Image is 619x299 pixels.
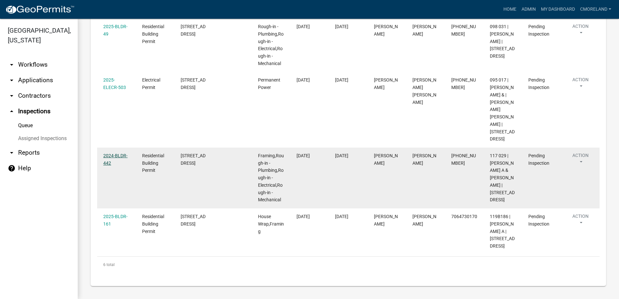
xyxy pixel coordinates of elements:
span: 098 031 | ASHURST BRAD | 669 HARMONY RD [490,24,515,59]
span: Michele Rivera [374,214,398,227]
a: Home [501,3,519,16]
a: cmoreland [578,3,614,16]
span: 706-473-0522 [451,153,476,166]
span: 478-288-3450 [451,24,476,37]
i: arrow_drop_down [8,76,16,84]
span: Electrical Permit [142,77,160,90]
span: Chip Roberts [412,214,436,227]
a: 2025-ELECR-503 [103,77,126,90]
i: arrow_drop_down [8,92,16,100]
span: Pending Inspection [528,153,549,166]
i: arrow_drop_down [8,149,16,157]
span: Pending Inspection [528,77,549,90]
div: 6 total [97,257,600,273]
span: 09/10/2025 [297,77,310,83]
i: arrow_drop_up [8,107,16,115]
span: Permanent Power [258,77,280,90]
a: 2025-BLDR-161 [103,214,128,227]
i: help [8,164,16,172]
span: 09/10/2025 [297,24,310,29]
span: Cedrick Moreland [374,153,398,166]
span: 09/10/2025 [297,214,310,219]
span: BRAD ASHURST [412,24,436,37]
span: Pending Inspection [528,24,549,37]
span: Residential Building Permit [142,153,164,173]
span: Rough-in - Plumbing,Rough-in - Electrical,Rough-in - Mechanical [258,24,284,66]
span: Cedrick Moreland [374,24,398,37]
span: 298 EAST RIVER BEND DR [181,214,206,227]
span: 7064730170 [451,214,477,219]
span: 706-962-2911 [451,77,476,90]
button: Action [567,152,594,168]
div: [DATE] [335,76,361,84]
div: [DATE] [335,23,361,30]
span: Residential Building Permit [142,24,164,44]
span: 117 029 | KALEY LYNN A & KEVIN P | 177 ROCKVILLE RD [490,153,515,203]
span: William Jeffrey Brooks [412,77,436,105]
a: Admin [519,3,538,16]
span: 664 GREENSBORO RD [181,77,206,90]
button: Action [567,23,594,39]
i: arrow_drop_down [8,61,16,69]
a: My Dashboard [538,3,578,16]
span: 679 HARMONY RD [181,24,206,37]
span: Residential Building Permit [142,214,164,234]
span: Framing,Rough-in - Plumbing,Rough-in - Electrical,Rough-in - Mechanical [258,153,284,203]
button: Action [567,213,594,229]
button: Action [567,76,594,93]
div: [DATE] [335,213,361,220]
span: Stephen Cash [412,153,436,166]
span: 09/10/2025 [297,153,310,158]
a: 2024-BLDR-442 [103,153,128,166]
span: Michele Rivera [374,77,398,90]
span: 095 017 | VELASQUEZ AURELIO & | DULCE MARIA MENDOZA MARTINEZ | 664 GREENSBORO RD [490,77,515,141]
span: 177 ROCKVILLE RD [181,153,206,166]
div: [DATE] [335,152,361,160]
a: 2025-BLDR-49 [103,24,128,37]
span: Pending Inspection [528,214,549,227]
span: 119B186 | BERUBE LINDA A | 298 EAST RIVER BEND DR [490,214,515,249]
span: House Wrap,Framing [258,214,284,234]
